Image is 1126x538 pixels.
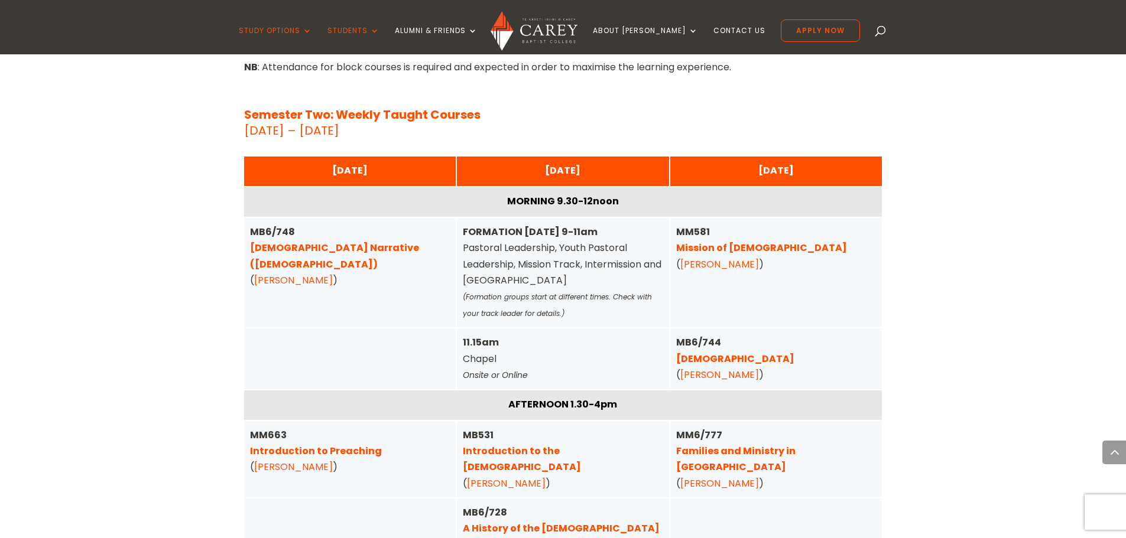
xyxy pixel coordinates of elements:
[676,334,877,383] div: ( )
[463,428,581,474] strong: MB531
[676,224,877,272] div: ( )
[250,428,382,458] strong: MM663
[467,477,546,490] a: [PERSON_NAME]
[463,224,663,321] div: Pastoral Leadership, Youth Pastoral Leadership, Mission Track, Intermission and [GEOGRAPHIC_DATA]
[463,444,581,474] a: Introduction to the [DEMOGRAPHIC_DATA]
[250,241,419,270] a: [DEMOGRAPHIC_DATA] Narrative ([DEMOGRAPHIC_DATA])
[676,444,796,474] a: Families and Ministry in [GEOGRAPHIC_DATA]
[244,60,258,74] strong: NB
[250,162,450,178] div: [DATE]
[244,106,481,123] strong: Semester Two: Weekly Taught Courses
[250,427,450,475] div: ( )
[327,27,379,54] a: Students
[244,107,882,139] p: [DATE] – [DATE]
[680,368,759,382] a: [PERSON_NAME]
[250,224,450,288] div: ( )
[244,59,882,75] p: : Attendance for block courses is required and expected in order to maximise the learning experie...
[463,225,598,239] strong: FORMATION [DATE] 9-11am
[676,241,847,255] a: Mission of [DEMOGRAPHIC_DATA]
[713,27,765,54] a: Contact Us
[593,27,698,54] a: About [PERSON_NAME]
[463,292,652,318] em: (Formation groups start at different times. Check with your track leader for details.)
[508,397,617,411] strong: AFTERNOON 1.30-4pm
[676,428,796,474] strong: MM6/777
[463,162,663,178] div: [DATE]
[254,460,333,474] a: [PERSON_NAME]
[680,257,759,271] a: [PERSON_NAME]
[676,352,794,366] a: [DEMOGRAPHIC_DATA]
[395,27,478,54] a: Alumni & Friends
[680,477,759,490] a: [PERSON_NAME]
[463,427,663,491] div: ( )
[463,369,528,381] em: Onsite or Online
[676,162,877,178] div: [DATE]
[239,27,312,54] a: Study Options
[676,225,847,255] strong: MM581
[781,19,860,42] a: Apply Now
[250,444,382,458] a: Introduction to Preaching
[676,335,794,365] strong: MB6/744
[254,273,333,287] a: [PERSON_NAME]
[491,11,577,51] img: Carey Baptist College
[463,335,499,349] strong: 11.15am
[507,194,619,208] strong: MORNING 9.30-12noon
[463,334,663,383] div: Chapel
[676,427,877,491] div: ( )
[250,225,419,270] strong: MB6/748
